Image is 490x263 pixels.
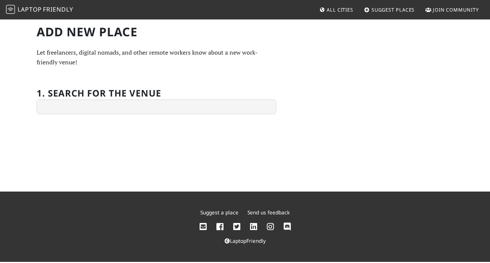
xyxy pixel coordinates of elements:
[316,3,356,16] a: All Cities
[247,209,290,216] a: Send us feedback
[200,209,238,216] a: Suggest a place
[43,5,73,13] span: Friendly
[18,5,42,13] span: Laptop
[433,6,479,13] span: Join Community
[361,3,418,16] a: Suggest Places
[6,3,73,16] a: LaptopFriendly LaptopFriendly
[6,5,15,14] img: LaptopFriendly
[327,6,353,13] span: All Cities
[37,88,161,99] h2: 1. Search for the venue
[422,3,482,16] a: Join Community
[372,6,415,13] span: Suggest Places
[37,48,276,67] p: Let freelancers, digital nomads, and other remote workers know about a new work-friendly venue!
[37,25,276,39] h1: Add new Place
[225,237,266,244] a: LaptopFriendly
